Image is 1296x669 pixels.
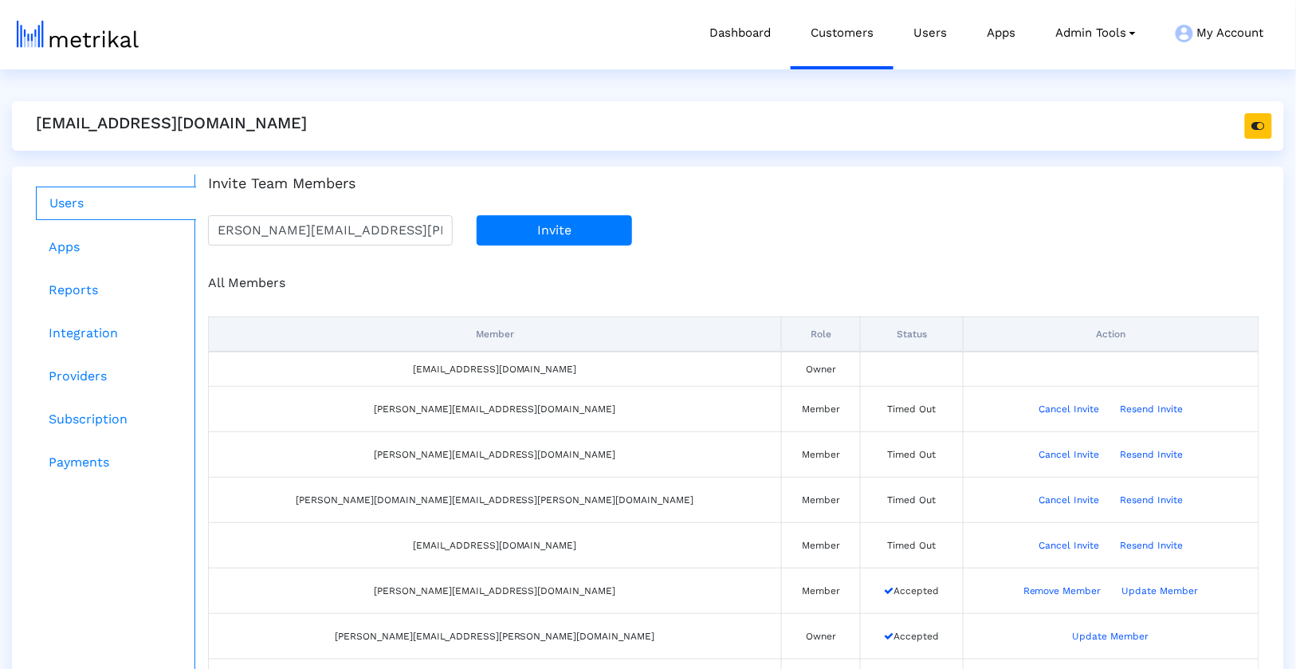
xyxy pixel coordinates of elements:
td: Owner [781,352,861,387]
button: Resend Invite [1110,487,1194,513]
input: Enter email [208,215,453,246]
td: Accepted [861,568,964,613]
td: Member [781,431,861,477]
a: Reports [36,274,196,306]
a: Integration [36,317,196,349]
td: [PERSON_NAME][EMAIL_ADDRESS][DOMAIN_NAME] [209,568,782,613]
button: Update Member [1062,624,1160,649]
a: Providers [36,360,196,392]
td: [EMAIL_ADDRESS][DOMAIN_NAME] [209,352,782,387]
button: Cancel Invite [1029,396,1110,422]
th: Member [209,317,782,352]
td: Member [781,477,861,522]
a: Users [36,187,196,220]
td: Owner [781,613,861,659]
td: Accepted [861,613,964,659]
th: Role [781,317,861,352]
td: Member [781,522,861,568]
a: Subscription [36,403,196,435]
h4: Invite Team Members [208,175,1259,192]
td: [PERSON_NAME][EMAIL_ADDRESS][DOMAIN_NAME] [209,431,782,477]
td: [PERSON_NAME][DOMAIN_NAME][EMAIL_ADDRESS][PERSON_NAME][DOMAIN_NAME] [209,477,782,522]
img: my-account-menu-icon.png [1176,25,1193,42]
h5: [EMAIL_ADDRESS][DOMAIN_NAME] [36,113,307,132]
a: Apps [36,231,196,263]
button: Resend Invite [1110,442,1194,467]
td: Timed Out [861,431,964,477]
td: Member [781,568,861,613]
button: Update Member [1112,578,1209,604]
td: Member [781,386,861,431]
button: Cancel Invite [1029,487,1110,513]
button: Resend Invite [1110,533,1194,558]
th: Status [861,317,964,352]
button: Remove Member [1013,578,1112,604]
button: Cancel Invite [1029,442,1110,467]
td: Timed Out [861,522,964,568]
td: [PERSON_NAME][EMAIL_ADDRESS][DOMAIN_NAME] [209,386,782,431]
td: [PERSON_NAME][EMAIL_ADDRESS][PERSON_NAME][DOMAIN_NAME] [209,613,782,659]
button: Invite [477,215,632,246]
a: Payments [36,447,196,478]
td: [EMAIL_ADDRESS][DOMAIN_NAME] [209,522,782,568]
th: Action [964,317,1259,352]
td: Timed Out [861,386,964,431]
span: All Members [208,275,285,290]
img: metrical-logo-light.png [17,21,139,48]
button: Cancel Invite [1029,533,1110,558]
td: Timed Out [861,477,964,522]
button: Resend Invite [1110,396,1194,422]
